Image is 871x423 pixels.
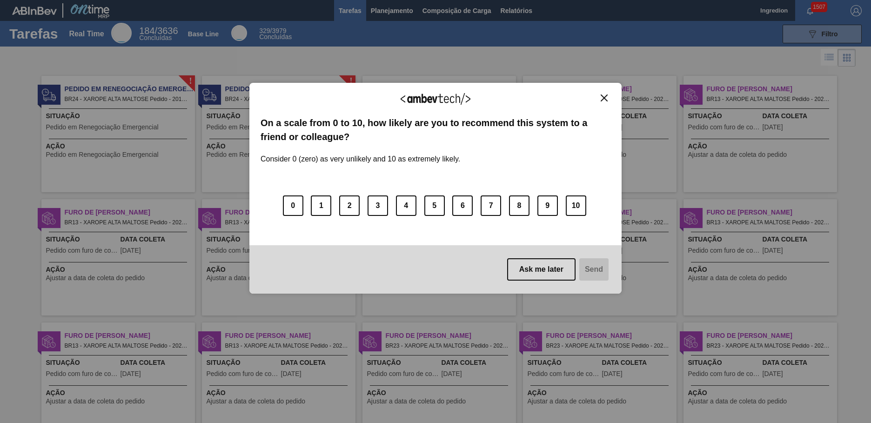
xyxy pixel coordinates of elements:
button: 0 [283,195,303,216]
button: 4 [396,195,416,216]
button: 1 [311,195,331,216]
button: 3 [368,195,388,216]
label: Consider 0 (zero) as very unlikely and 10 as extremely likely. [261,144,460,163]
button: 8 [509,195,529,216]
img: Close [601,94,608,101]
img: Logo Ambevtech [401,93,470,105]
button: 10 [566,195,586,216]
button: 9 [537,195,558,216]
button: 5 [424,195,445,216]
button: 6 [452,195,473,216]
button: 7 [481,195,501,216]
button: Close [598,94,610,102]
button: Ask me later [507,258,576,281]
label: On a scale from 0 to 10, how likely are you to recommend this system to a friend or colleague? [261,116,610,144]
button: 2 [339,195,360,216]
